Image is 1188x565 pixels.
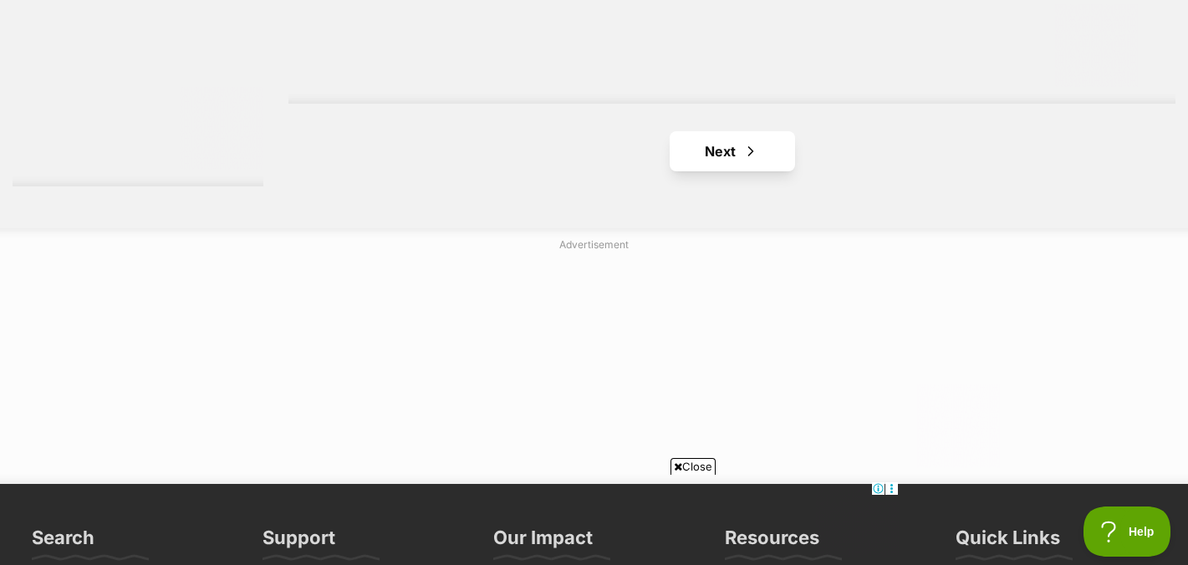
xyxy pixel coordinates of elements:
nav: Pagination [288,131,1175,171]
iframe: Help Scout Beacon - Open [1083,506,1171,557]
h3: Support [263,526,335,559]
iframe: Advertisement [189,258,1000,467]
h3: Quick Links [956,526,1060,559]
h3: Search [32,526,94,559]
span: Close [670,458,716,475]
a: Next page [670,131,795,171]
iframe: Advertisement [290,481,899,557]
